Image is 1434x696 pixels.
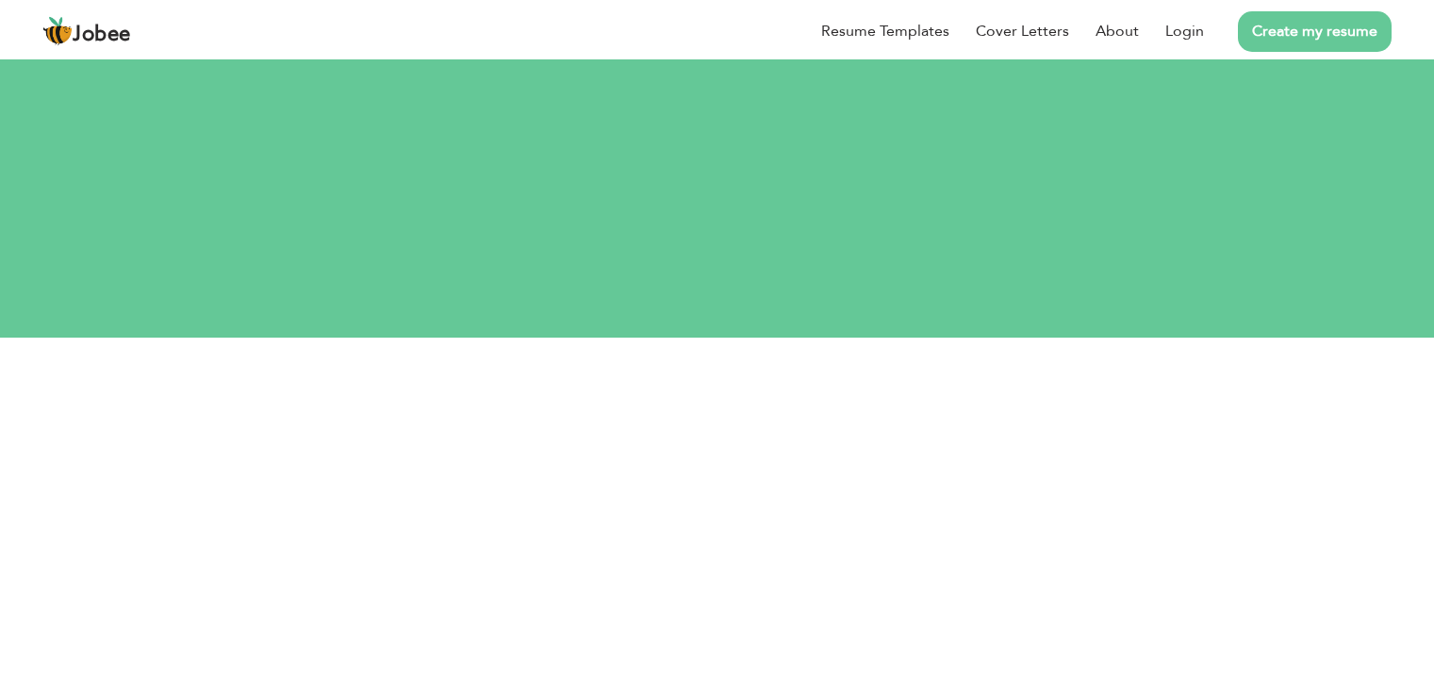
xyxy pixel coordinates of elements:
[976,20,1069,42] a: Cover Letters
[42,16,73,46] img: jobee.io
[73,25,131,45] span: Jobee
[1238,11,1392,52] a: Create my resume
[821,20,949,42] a: Resume Templates
[42,16,131,46] a: Jobee
[1096,20,1139,42] a: About
[1165,20,1204,42] a: Login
